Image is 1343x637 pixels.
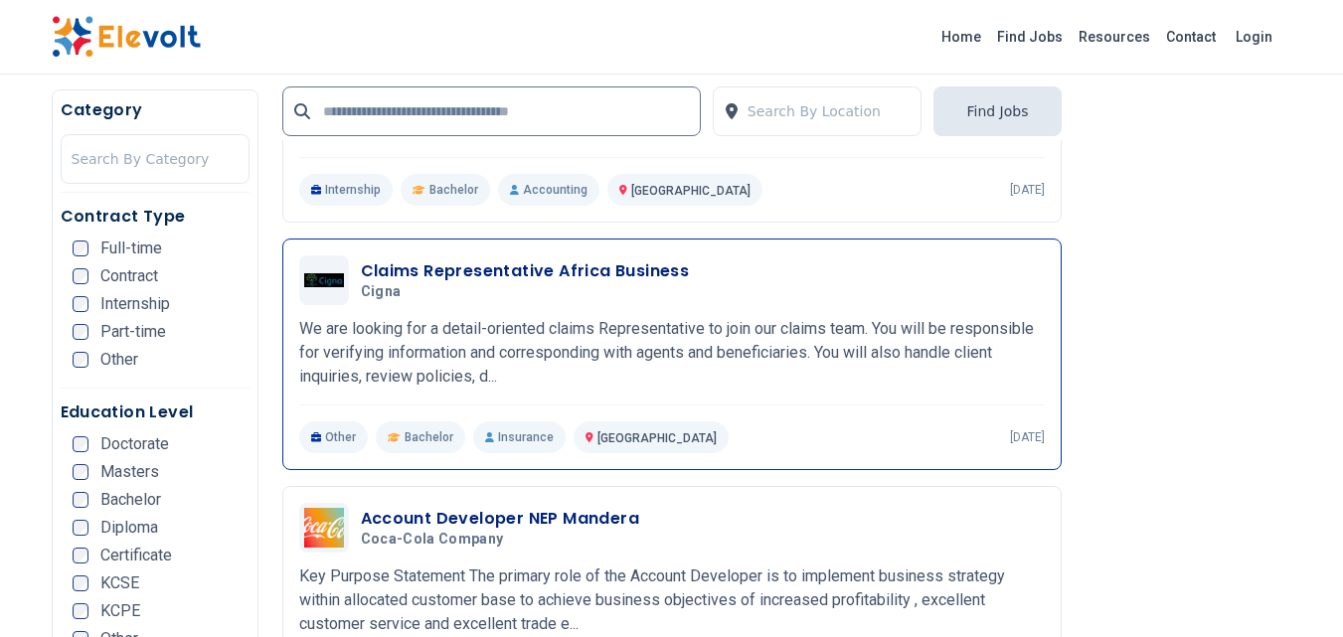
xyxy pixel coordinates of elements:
[73,240,88,256] input: Full-time
[361,507,640,531] h3: Account Developer NEP Mandera
[299,317,1045,389] p: We are looking for a detail-oriented claims Representative to join our claims team. You will be r...
[52,16,201,58] img: Elevolt
[473,421,566,453] p: Insurance
[73,520,88,536] input: Diploma
[299,564,1045,636] p: Key Purpose Statement The primary role of the Account Developer is to implement business strategy...
[73,268,88,284] input: Contract
[304,273,344,287] img: Cigna
[100,520,158,536] span: Diploma
[631,184,751,198] span: [GEOGRAPHIC_DATA]
[933,21,989,53] a: Home
[299,255,1045,453] a: CignaClaims Representative Africa BusinessCignaWe are looking for a detail-oriented claims Repres...
[100,240,162,256] span: Full-time
[100,324,166,340] span: Part-time
[304,508,344,548] img: Coca-Cola Company
[361,531,504,549] span: Coca-Cola Company
[299,421,369,453] p: Other
[100,492,161,508] span: Bachelor
[1224,17,1284,57] a: Login
[299,174,394,206] p: Internship
[597,431,717,445] span: [GEOGRAPHIC_DATA]
[429,182,478,198] span: Bachelor
[100,464,159,480] span: Masters
[73,464,88,480] input: Masters
[100,575,139,591] span: KCSE
[933,86,1061,136] button: Find Jobs
[73,296,88,312] input: Internship
[100,352,138,368] span: Other
[100,603,140,619] span: KCPE
[361,259,690,283] h3: Claims Representative Africa Business
[61,98,250,122] h5: Category
[73,352,88,368] input: Other
[73,575,88,591] input: KCSE
[73,436,88,452] input: Doctorate
[405,429,453,445] span: Bachelor
[1071,21,1158,53] a: Resources
[61,205,250,229] h5: Contract Type
[61,400,250,424] h5: Education Level
[73,548,88,563] input: Certificate
[100,548,172,563] span: Certificate
[989,21,1071,53] a: Find Jobs
[1010,182,1045,198] p: [DATE]
[1158,21,1224,53] a: Contact
[1010,429,1045,445] p: [DATE]
[100,296,170,312] span: Internship
[73,603,88,619] input: KCPE
[73,324,88,340] input: Part-time
[100,436,169,452] span: Doctorate
[1244,542,1343,637] iframe: Chat Widget
[73,492,88,508] input: Bachelor
[100,268,158,284] span: Contract
[498,174,599,206] p: Accounting
[361,283,402,301] span: Cigna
